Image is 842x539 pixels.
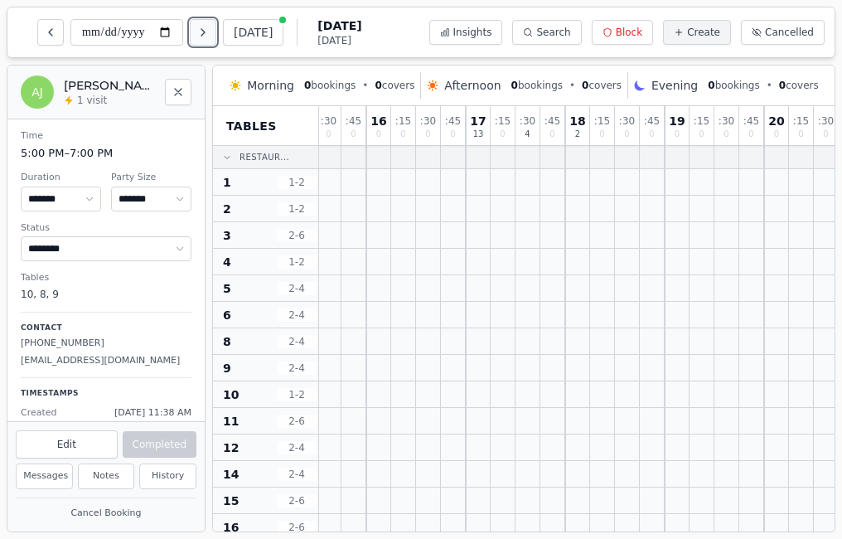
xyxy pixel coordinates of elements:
[779,79,819,92] span: covers
[16,464,73,489] button: Messages
[445,116,461,126] span: : 45
[376,130,381,138] span: 0
[21,145,191,162] dd: 5:00 PM – 7:00 PM
[473,130,484,138] span: 13
[765,26,814,39] span: Cancelled
[375,80,381,91] span: 0
[599,130,604,138] span: 0
[223,227,231,244] span: 3
[768,115,784,127] span: 20
[223,201,231,217] span: 2
[346,116,361,126] span: : 45
[223,254,231,270] span: 4
[569,115,585,127] span: 18
[16,430,118,459] button: Edit
[304,80,311,91] span: 0
[511,79,563,92] span: bookings
[223,280,231,297] span: 5
[78,464,135,489] button: Notes
[21,337,191,351] p: [PHONE_NUMBER]
[687,26,720,39] span: Create
[594,116,610,126] span: : 15
[512,20,581,45] button: Search
[317,34,361,47] span: [DATE]
[277,308,317,322] span: 2 - 4
[223,519,239,536] span: 16
[779,80,786,91] span: 0
[114,406,191,420] span: [DATE] 11:38 AM
[111,171,191,185] dt: Party Size
[277,415,317,428] span: 2 - 6
[520,116,535,126] span: : 30
[395,116,411,126] span: : 15
[277,388,317,401] span: 1 - 2
[644,116,660,126] span: : 45
[699,130,704,138] span: 0
[277,521,317,534] span: 2 - 6
[277,468,317,481] span: 2 - 4
[223,439,239,456] span: 12
[277,335,317,348] span: 2 - 4
[21,271,191,285] dt: Tables
[575,130,580,138] span: 2
[21,388,191,400] p: Timestamps
[16,503,196,524] button: Cancel Booking
[450,130,455,138] span: 0
[511,80,518,91] span: 0
[400,130,405,138] span: 0
[21,75,54,109] div: AJ
[470,115,486,127] span: 17
[64,77,155,94] h2: [PERSON_NAME] [PERSON_NAME]
[223,19,283,46] button: [DATE]
[223,493,239,509] span: 15
[544,116,560,126] span: : 45
[774,130,779,138] span: 0
[444,77,501,94] span: Afternoon
[549,130,554,138] span: 0
[21,171,101,185] dt: Duration
[226,118,277,134] span: Tables
[277,282,317,295] span: 2 - 4
[277,441,317,454] span: 2 - 4
[223,174,231,191] span: 1
[425,130,430,138] span: 0
[21,354,191,368] p: [EMAIL_ADDRESS][DOMAIN_NAME]
[723,130,728,138] span: 0
[321,116,336,126] span: : 30
[619,116,635,126] span: : 30
[592,20,653,45] button: Block
[429,20,503,45] button: Insights
[694,116,709,126] span: : 15
[708,80,714,91] span: 0
[190,19,216,46] button: Next day
[793,116,809,126] span: : 15
[223,307,231,323] span: 6
[495,116,511,126] span: : 15
[21,287,191,302] dd: 10, 8, 9
[326,130,331,138] span: 0
[663,20,731,45] button: Create
[277,176,317,189] span: 1 - 2
[277,255,317,269] span: 1 - 2
[21,323,191,334] p: Contact
[767,79,772,92] span: •
[21,221,191,236] dt: Status
[569,79,575,92] span: •
[420,116,436,126] span: : 30
[748,130,753,138] span: 0
[21,406,57,420] span: Created
[277,494,317,507] span: 2 - 6
[223,413,239,430] span: 11
[139,464,196,489] button: History
[277,229,317,242] span: 2 - 6
[743,116,759,126] span: : 45
[675,130,680,138] span: 0
[370,115,386,127] span: 16
[37,19,64,46] button: Previous day
[669,115,685,127] span: 19
[624,130,629,138] span: 0
[818,116,834,126] span: : 30
[362,79,368,92] span: •
[77,94,107,107] span: 1 visit
[21,129,191,143] dt: Time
